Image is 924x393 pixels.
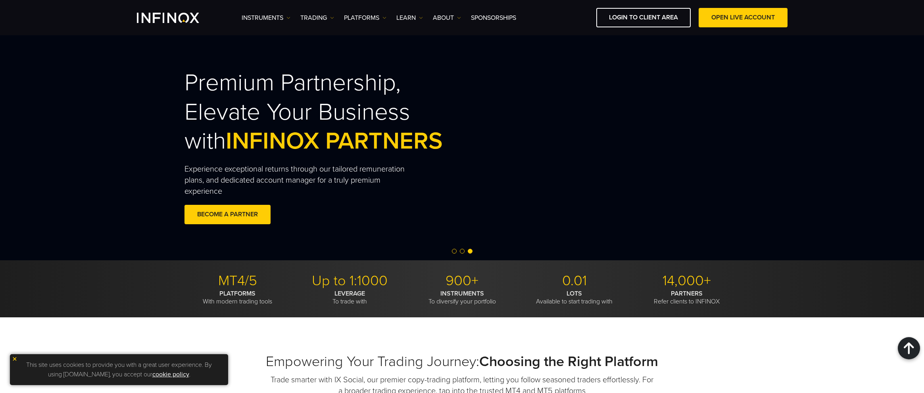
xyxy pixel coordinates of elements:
p: 0.01 [521,272,628,290]
a: cookie policy [152,370,189,378]
a: LOGIN TO CLIENT AREA [596,8,691,27]
strong: LOTS [567,290,582,298]
p: MT4/5 [184,272,291,290]
a: BECOME A PARTNER [184,205,271,224]
a: OPEN LIVE ACCOUNT [699,8,788,27]
p: To trade with [297,290,403,305]
strong: INSTRUMENTS [440,290,484,298]
img: yellow close icon [12,356,17,362]
span: Go to slide 2 [460,249,465,254]
a: ABOUT [433,13,461,23]
p: 14,000+ [634,272,740,290]
p: Up to 1:1000 [297,272,403,290]
a: TRADING [300,13,334,23]
p: Refer clients to INFINOX [634,290,740,305]
p: 900+ [409,272,515,290]
h2: Empowering Your Trading Journey: [184,353,740,370]
a: INFINOX Logo [137,13,218,23]
p: Experience exceptional returns through our tailored remuneration plans, and dedicated account man... [184,164,420,197]
p: Available to start trading with [521,290,628,305]
span: INFINOX PARTNERS [226,127,443,155]
strong: PARTNERS [671,290,703,298]
span: Go to slide 1 [452,249,457,254]
p: With modern trading tools [184,290,291,305]
h2: Premium Partnership, Elevate Your Business with [184,69,479,156]
p: This site uses cookies to provide you with a great user experience. By using [DOMAIN_NAME], you a... [14,358,224,381]
a: PLATFORMS [344,13,386,23]
p: To diversify your portfolio [409,290,515,305]
strong: LEVERAGE [334,290,365,298]
a: SPONSORSHIPS [471,13,516,23]
a: Instruments [242,13,290,23]
span: Go to slide 3 [468,249,473,254]
strong: PLATFORMS [219,290,255,298]
strong: Choosing the Right Platform [479,353,658,370]
a: Learn [396,13,423,23]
